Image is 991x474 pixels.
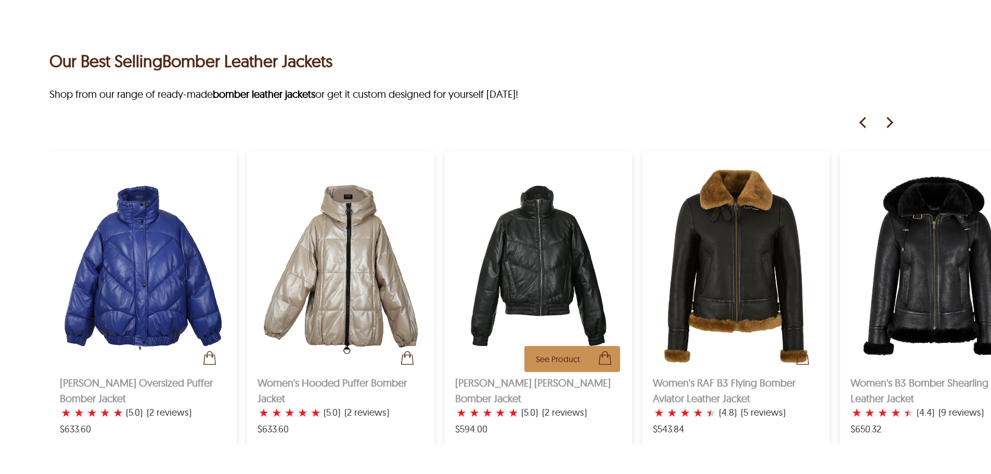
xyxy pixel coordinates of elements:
[469,407,480,418] label: 2 rating
[87,407,97,418] label: 3 rating
[904,407,914,418] label: 5 rating
[147,407,191,418] span: (2 reviews)
[456,407,467,418] label: 1 rating
[482,407,493,418] label: 3 rating
[719,407,737,418] label: (4.8)
[741,407,786,418] span: (5 reviews)
[455,162,622,434] a: Iris Leather Puffer Bomber JacketSee Productcart-icon-v1[PERSON_NAME] [PERSON_NAME] Bomber Jacket...
[693,407,703,418] label: 4 rating
[495,407,506,418] label: 4 rating
[653,424,684,434] span: $543.84
[599,351,611,365] img: cart-icon-v1
[455,375,622,406] h2: [PERSON_NAME] [PERSON_NAME] Bomber Jacket
[508,407,519,418] label: 5 rating
[524,346,620,372] span: See Product
[49,84,520,105] p: Shop from our range of ready-made or get it custom designed for yourself [DATE]!
[917,407,934,418] label: (4.4)
[61,407,71,418] label: 1 rating
[653,162,819,434] a: Women's RAF B3 Flying Bomber Aviator Leather Jacketcart-icon-v1Women's RAF B3 Flying Bomber Aviat...
[324,407,340,418] label: (5.0)
[126,407,143,418] label: (5.0)
[113,407,123,418] label: 5 rating
[653,162,819,370] img: Women's RAF B3 Flying Bomber Aviator Leather Jacket
[258,162,424,434] a: Women's Hooded Puffer Bomber Jacketcart-icon-v1Women's Hooded Puffer Bomber Jacket★★★★★(5.0)(2 re...
[60,424,91,434] span: $633.60
[455,162,622,370] img: Iris Leather Puffer Bomber Jacket
[49,48,991,73] h2: Our Best Selling
[851,424,881,434] span: $650.32
[865,407,875,418] label: 2 rating
[542,407,587,418] span: (2 reviews)
[852,407,862,418] label: 1 rating
[796,351,809,365] img: cart-icon-v1
[60,162,226,370] img: Lisa Oversized Puffer Bomber Jacket
[855,115,871,131] img: left-arrow-icon
[298,407,308,418] label: 4 rating
[272,407,282,418] label: 2 rating
[285,407,295,418] label: 3 rating
[344,407,389,418] span: (2 reviews)
[311,407,321,418] label: 5 rating
[938,407,984,418] span: (9 reviews)
[258,162,424,370] img: Women's Hooded Puffer Bomber Jacket
[878,407,888,418] label: 3 rating
[706,407,716,418] label: 5 rating
[680,407,690,418] label: 3 rating
[100,407,110,418] label: 4 rating
[60,162,226,434] a: Lisa Oversized Puffer Bomber Jacketcart-icon-v1[PERSON_NAME] Oversized Puffer Bomber Jacket★★★★★(...
[654,407,664,418] label: 1 rating
[653,375,819,406] h2: Women's RAF B3 Flying Bomber Aviator Leather Jacket
[74,407,84,418] label: 2 rating
[667,407,677,418] label: 2 rating
[401,351,414,365] img: cart-icon-v1
[455,424,487,434] span: $594.00
[162,50,332,71] a: Bomber Leather Jackets
[881,115,897,131] img: right-arrow-icon
[203,351,216,365] img: cart-icon-v1
[213,87,315,100] a: bomber leather jackets
[258,375,424,406] h2: Women's Hooded Puffer Bomber Jacket
[521,407,538,418] label: (5.0)
[259,407,269,418] label: 1 rating
[891,407,901,418] label: 4 rating
[60,375,226,406] h2: [PERSON_NAME] Oversized Puffer Bomber Jacket
[258,424,289,434] span: $633.60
